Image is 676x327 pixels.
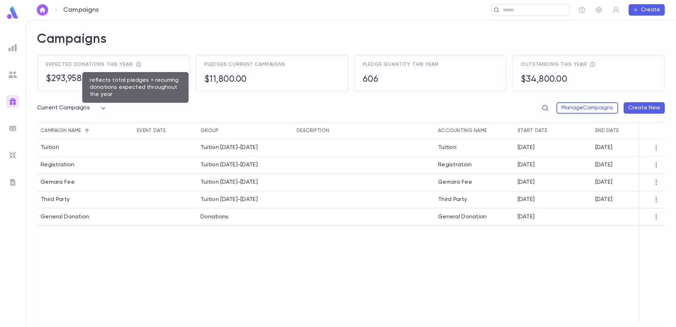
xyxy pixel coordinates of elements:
img: reports_grey.c525e4749d1bce6a11f5fe2a8de1b229.svg [8,44,17,52]
p: [DATE] [518,144,535,151]
img: batches_grey.339ca447c9d9533ef1741baa751efc33.svg [8,124,17,133]
div: Start Date [518,122,547,139]
button: Create [629,4,665,16]
div: Description [297,122,329,139]
button: Sort [81,125,93,136]
button: Sort [166,125,177,136]
h5: $11,800.00 [204,74,247,85]
button: Sort [487,125,498,136]
button: Sort [218,125,230,136]
div: Donations [200,213,229,220]
div: Accounting Name [438,122,487,139]
button: Create New [624,102,665,114]
p: [DATE] [518,179,535,186]
h5: $34,800.00 [521,74,567,85]
button: Sort [329,125,340,136]
div: Registration [41,161,74,168]
img: home_white.a664292cf8c1dea59945f0da9f25487c.svg [38,7,47,13]
p: [DATE] [595,144,612,151]
div: General Donation [435,208,514,226]
button: Sort [547,125,559,136]
p: [DATE] [518,161,535,168]
p: [DATE] [518,196,535,203]
div: Tuition 2025-2026 [200,196,258,203]
div: Tuition [41,144,59,151]
div: Group [197,122,293,139]
div: Event Date [137,122,166,139]
div: Registration [435,156,514,174]
div: Campaign name [41,122,81,139]
div: Tuition [435,139,514,156]
span: Pledge quantity this year [363,62,439,67]
div: reflects total pledges + recurring donations expected throughout the year [133,62,141,67]
div: Description [293,122,435,139]
div: Tuition 2025-2026 [200,161,258,168]
div: Gemara Fee [41,179,75,186]
div: End Date [592,122,670,139]
div: Tuition 2025-2026 [200,144,258,151]
div: Campaign name [37,122,133,139]
img: students_grey.60c7aba0da46da39d6d829b817ac14fc.svg [8,70,17,79]
div: Accounting Name [435,122,514,139]
div: Third Party [41,196,70,203]
button: Sort [619,125,630,136]
div: End Date [595,122,619,139]
span: Pledges current campaigns [204,62,285,67]
h5: $293,958.19 [46,74,92,84]
p: [DATE] [518,213,535,220]
img: logo [6,6,20,19]
div: Current Campaigns [37,101,107,115]
button: ManageCampaigns [556,102,618,114]
div: Group [200,122,218,139]
p: [DATE] [595,196,612,203]
span: Outstanding this year [521,62,587,67]
div: Tuition 2025-2026 [200,179,258,186]
div: total receivables - total income [587,62,595,67]
p: [DATE] [595,161,612,168]
p: Campaigns [63,6,99,14]
span: Current Campaigns [37,105,90,111]
img: campaigns_gradient.17ab1fa96dd0f67c2e976ce0b3818124.svg [8,97,17,106]
div: reflects total pledges + recurring donations expected throughout the year [82,72,188,103]
div: Start Date [514,122,592,139]
h5: 606 [363,74,379,85]
div: Gemara Fee [435,174,514,191]
span: Expected donations this year [46,62,133,67]
div: General Donation [41,213,89,220]
img: imports_grey.530a8a0e642e233f2baf0ef88e8c9fcb.svg [8,151,17,160]
h2: Campaigns [37,31,665,56]
img: letters_grey.7941b92b52307dd3b8a917253454ce1c.svg [8,178,17,187]
p: [DATE] [595,179,612,186]
div: Third Party [435,191,514,208]
div: Event Date [133,122,197,139]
